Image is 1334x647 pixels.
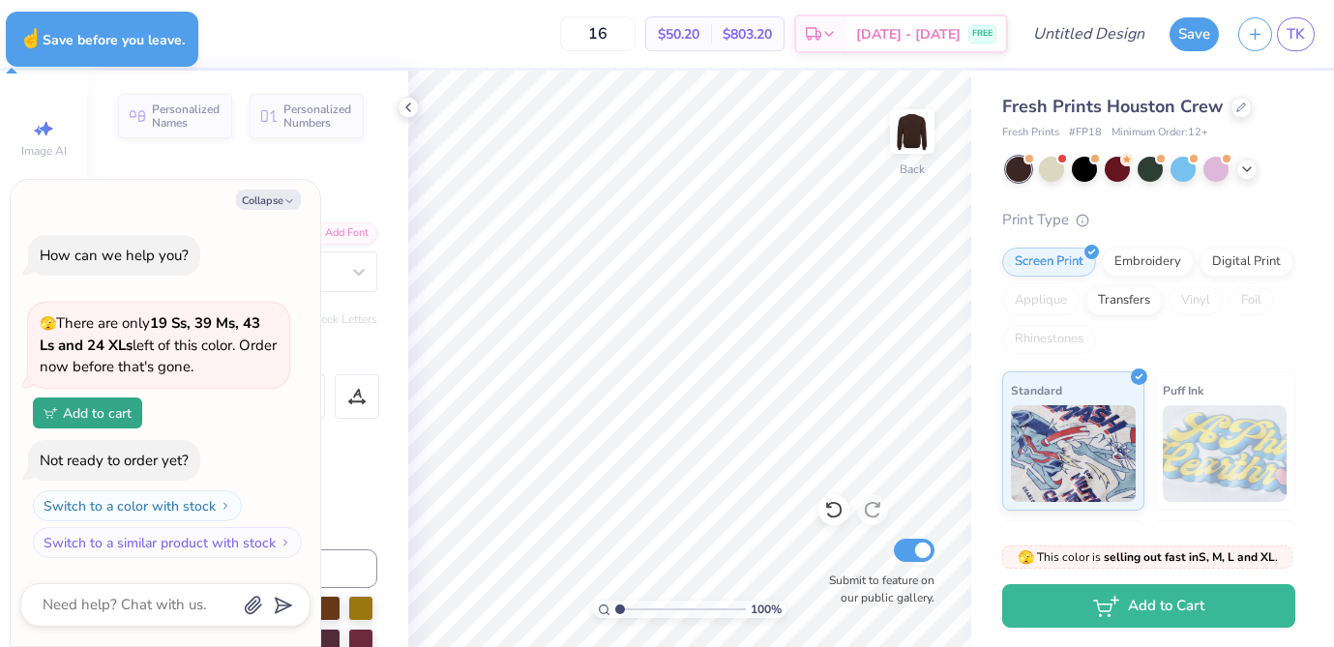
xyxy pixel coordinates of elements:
div: Print Type [1002,209,1295,231]
span: TK [1287,23,1305,45]
div: How can we help you? [40,246,189,265]
span: Puff Ink [1163,380,1203,400]
span: FREE [972,27,993,41]
img: Puff Ink [1163,405,1288,502]
button: Collapse [236,190,301,210]
span: Fresh Prints Houston Crew [1002,95,1223,118]
span: Fresh Prints [1002,125,1059,141]
strong: selling out fast in S, M, L and XL [1104,549,1275,565]
div: Rhinestones [1002,325,1096,354]
a: TK [1277,17,1315,51]
div: Add Font [301,222,377,245]
img: Switch to a color with stock [220,500,231,512]
button: Add to Cart [1002,584,1295,628]
span: Standard [1011,380,1062,400]
span: There are only left of this color. Order now before that's gone. [40,313,277,376]
div: Vinyl [1169,286,1223,315]
button: Switch to a similar product with stock [33,527,302,558]
label: Submit to feature on our public gallery. [818,572,934,606]
span: Image AI [21,143,67,159]
div: Transfers [1085,286,1163,315]
span: 100 % [751,601,782,618]
img: Standard [1011,405,1136,502]
div: Foil [1229,286,1274,315]
button: Save [1170,17,1219,51]
span: [DATE] - [DATE] [856,24,961,44]
input: – – [560,16,636,51]
span: This color is . [1018,548,1278,566]
div: Not ready to order yet? [40,451,189,470]
img: Add to cart [44,407,57,419]
span: # FP18 [1069,125,1102,141]
span: $803.20 [723,24,772,44]
span: 🫣 [40,314,56,333]
input: Untitled Design [1018,15,1160,53]
div: Back [900,161,925,178]
span: Personalized Names [152,103,221,130]
button: Add to cart [33,397,142,428]
button: Switch to a color with stock [33,490,242,521]
img: Switch to a similar product with stock [280,537,291,548]
div: Applique [1002,286,1080,315]
div: Text Tool [118,177,377,203]
strong: 19 Ss, 39 Ms, 43 Ls and 24 XLs [40,313,260,355]
img: Back [893,112,932,151]
span: $50.20 [658,24,699,44]
span: Minimum Order: 12 + [1112,125,1208,141]
span: 🫣 [1018,548,1034,567]
div: Embroidery [1102,248,1194,277]
span: Personalized Numbers [283,103,352,130]
div: Screen Print [1002,248,1096,277]
div: Digital Print [1200,248,1293,277]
